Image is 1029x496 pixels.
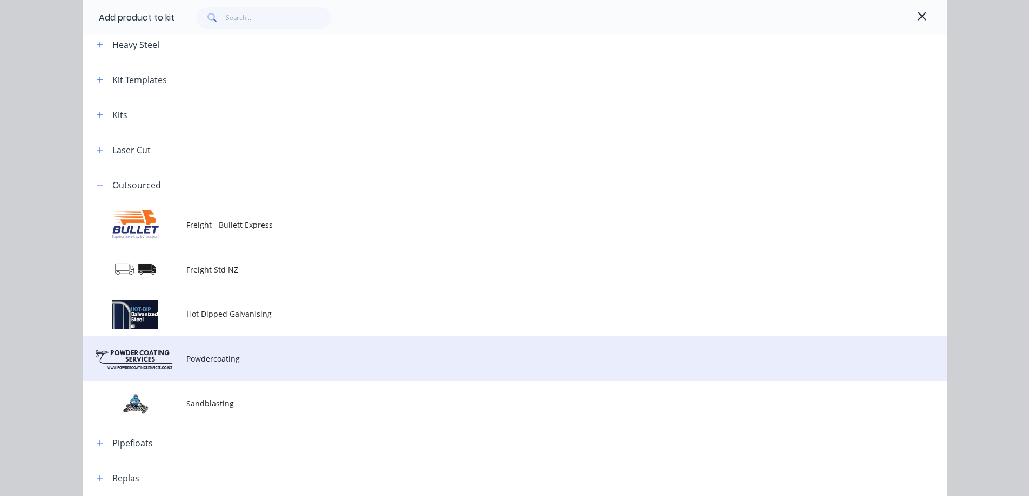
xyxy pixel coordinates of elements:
[186,264,795,275] span: Freight Std NZ
[112,179,161,192] div: Outsourced
[112,472,139,485] div: Replas
[186,353,795,364] span: Powdercoating
[186,398,795,409] span: Sandblasting
[112,73,167,86] div: Kit Templates
[226,7,331,29] input: Search...
[112,144,151,157] div: Laser Cut
[112,38,159,51] div: Heavy Steel
[112,108,127,121] div: Kits
[99,11,174,24] div: Add product to kit
[186,219,795,230] span: Freight - Bullett Express
[112,437,153,450] div: Pipefloats
[186,308,795,320] span: Hot Dipped Galvanising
